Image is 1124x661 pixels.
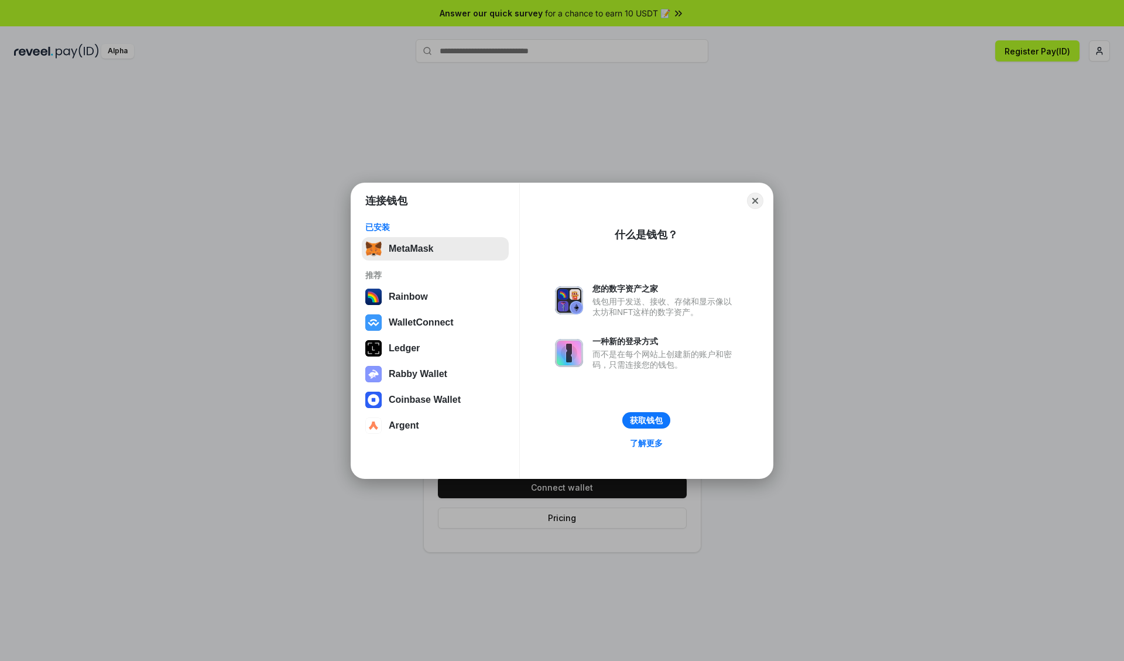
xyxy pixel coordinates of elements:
[592,283,738,294] div: 您的数字资产之家
[630,438,663,448] div: 了解更多
[365,270,505,280] div: 推荐
[365,366,382,382] img: svg+xml,%3Csvg%20xmlns%3D%22http%3A%2F%2Fwww.w3.org%2F2000%2Fsvg%22%20fill%3D%22none%22%20viewBox...
[362,285,509,309] button: Rainbow
[389,420,419,431] div: Argent
[592,349,738,370] div: 而不是在每个网站上创建新的账户和密码，只需连接您的钱包。
[389,244,433,254] div: MetaMask
[365,241,382,257] img: svg+xml,%3Csvg%20fill%3D%22none%22%20height%3D%2233%22%20viewBox%3D%220%200%2035%2033%22%20width%...
[365,289,382,305] img: svg+xml,%3Csvg%20width%3D%22120%22%20height%3D%22120%22%20viewBox%3D%220%200%20120%20120%22%20fil...
[622,412,670,429] button: 获取钱包
[389,369,447,379] div: Rabby Wallet
[362,414,509,437] button: Argent
[365,392,382,408] img: svg+xml,%3Csvg%20width%3D%2228%22%20height%3D%2228%22%20viewBox%3D%220%200%2028%2028%22%20fill%3D...
[362,311,509,334] button: WalletConnect
[362,237,509,261] button: MetaMask
[555,286,583,314] img: svg+xml,%3Csvg%20xmlns%3D%22http%3A%2F%2Fwww.w3.org%2F2000%2Fsvg%22%20fill%3D%22none%22%20viewBox...
[747,193,763,209] button: Close
[592,296,738,317] div: 钱包用于发送、接收、存储和显示像以太坊和NFT这样的数字资产。
[615,228,678,242] div: 什么是钱包？
[592,336,738,347] div: 一种新的登录方式
[365,314,382,331] img: svg+xml,%3Csvg%20width%3D%2228%22%20height%3D%2228%22%20viewBox%3D%220%200%2028%2028%22%20fill%3D...
[362,337,509,360] button: Ledger
[623,436,670,451] a: 了解更多
[389,292,428,302] div: Rainbow
[365,340,382,357] img: svg+xml,%3Csvg%20xmlns%3D%22http%3A%2F%2Fwww.w3.org%2F2000%2Fsvg%22%20width%3D%2228%22%20height%3...
[389,395,461,405] div: Coinbase Wallet
[555,339,583,367] img: svg+xml,%3Csvg%20xmlns%3D%22http%3A%2F%2Fwww.w3.org%2F2000%2Fsvg%22%20fill%3D%22none%22%20viewBox...
[389,343,420,354] div: Ledger
[389,317,454,328] div: WalletConnect
[630,415,663,426] div: 获取钱包
[365,222,505,232] div: 已安装
[362,362,509,386] button: Rabby Wallet
[365,194,407,208] h1: 连接钱包
[362,388,509,412] button: Coinbase Wallet
[365,417,382,434] img: svg+xml,%3Csvg%20width%3D%2228%22%20height%3D%2228%22%20viewBox%3D%220%200%2028%2028%22%20fill%3D...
